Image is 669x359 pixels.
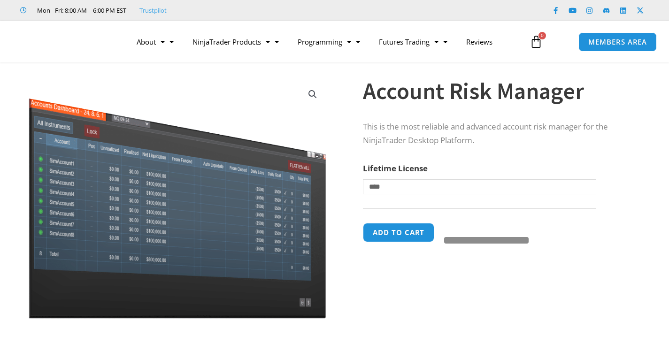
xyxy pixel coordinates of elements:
span: MEMBERS AREA [588,38,647,46]
button: Buy with GPay [444,237,529,244]
a: About [127,31,183,53]
button: Add to cart [363,223,434,242]
a: NinjaTrader Products [183,31,288,53]
a: Reviews [457,31,502,53]
a: MEMBERS AREA [578,32,657,52]
img: LogoAI | Affordable Indicators – NinjaTrader [16,25,117,59]
a: 0 [515,28,557,55]
a: View full-screen image gallery [304,86,321,103]
iframe: Secure payment input frame [442,222,527,222]
iframe: PayPal Message 1 [363,254,637,324]
span: Mon - Fri: 8:00 AM – 6:00 PM EST [35,5,126,16]
a: Clear options [363,199,377,206]
a: Trustpilot [139,5,167,16]
nav: Menu [127,31,522,53]
label: Lifetime License [363,163,428,174]
h1: Account Risk Manager [363,75,637,107]
img: Screenshot 2024-08-26 15462845454 [26,79,328,319]
a: Futures Trading [369,31,457,53]
a: Programming [288,31,369,53]
span: 0 [538,32,546,39]
p: This is the most reliable and advanced account risk manager for the NinjaTrader Desktop Platform. [363,120,637,147]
